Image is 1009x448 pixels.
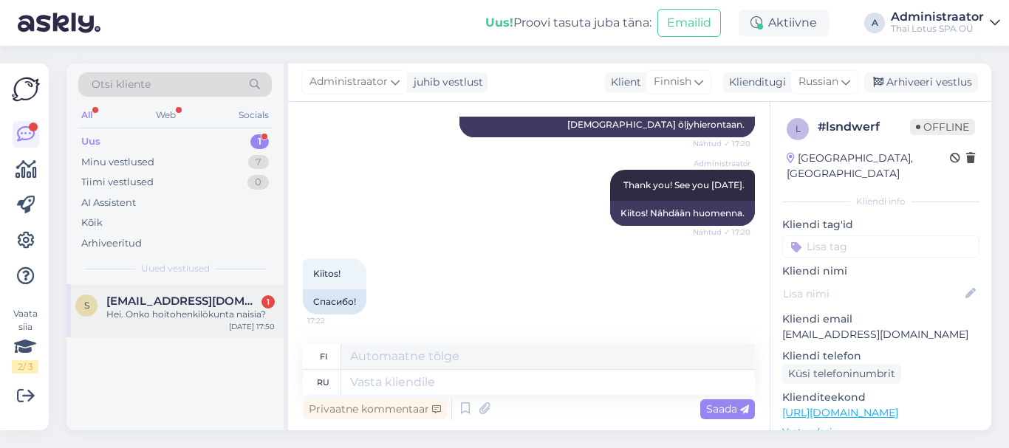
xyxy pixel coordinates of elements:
div: Aktiivne [739,10,829,36]
p: Kliendi telefon [782,348,979,364]
input: Lisa nimi [783,286,962,302]
div: AI Assistent [81,196,136,210]
span: Finnish [654,74,691,90]
div: [GEOGRAPHIC_DATA], [GEOGRAPHIC_DATA] [787,151,950,182]
span: Thank you! See you [DATE]. [623,179,745,190]
a: [URL][DOMAIN_NAME] [782,406,898,419]
p: Kliendi tag'id [782,217,979,232]
span: Otsi kliente [92,77,151,92]
input: Lisa tag [782,235,979,258]
span: skuusrainen@live.com [106,294,260,308]
span: s [84,300,89,311]
div: 2 / 3 [12,360,38,373]
div: Socials [236,106,272,125]
span: Saada [706,402,749,416]
div: 0 [247,175,269,190]
span: Administraator [309,74,388,90]
div: Klient [605,75,641,90]
div: Thai Lotus SPA OÜ [891,23,984,35]
div: 1 [250,134,269,149]
div: ru [317,370,329,395]
p: Kliendi nimi [782,263,979,279]
div: 7 [248,155,269,170]
div: 1 [261,295,275,309]
p: Klienditeekond [782,390,979,405]
div: Klienditugi [723,75,786,90]
span: Kiitos! [313,268,341,279]
div: Privaatne kommentaar [303,399,447,419]
div: Vaata siia [12,307,38,373]
div: juhib vestlust [408,75,483,90]
span: l [796,123,801,134]
span: Nähtud ✓ 17:20 [693,227,750,238]
span: Uued vestlused [141,262,210,275]
span: Offline [910,119,975,135]
div: Kiitos! Nähdään huomenna. [610,201,755,226]
span: Russian [798,74,838,90]
div: Tiimi vestlused [81,175,154,190]
p: Vaata edasi ... [782,425,979,438]
div: Olet varannut ajan [DATE] 19:45 60 minuutin [DEMOGRAPHIC_DATA] öljyhierontaan. [459,99,755,137]
div: Küsi telefoninumbrit [782,364,901,384]
div: Minu vestlused [81,155,154,170]
div: Proovi tasuta juba täna: [485,14,651,32]
p: [EMAIL_ADDRESS][DOMAIN_NAME] [782,327,979,342]
button: Emailid [657,9,721,37]
div: # lsndwerf [818,118,910,136]
div: Kliendi info [782,195,979,208]
div: Arhiveeritud [81,236,142,251]
div: All [78,106,95,125]
p: Kliendi email [782,311,979,327]
div: Arhiveeri vestlus [864,72,978,92]
span: Administraator [694,158,750,169]
div: Спасибо! [303,289,366,314]
b: Uus! [485,15,513,30]
div: [DATE] 17:50 [229,321,275,332]
span: Nähtud ✓ 17:20 [693,138,750,149]
div: A [864,13,885,33]
div: Web [153,106,179,125]
div: Uus [81,134,100,149]
div: Kõik [81,216,103,230]
img: Askly Logo [12,75,40,103]
div: fi [320,344,327,369]
a: AdministraatorThai Lotus SPA OÜ [891,11,1000,35]
span: 17:22 [307,315,363,326]
div: Administraator [891,11,984,23]
div: Hei. Onko hoitohenkilökunta naisia? [106,308,275,321]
